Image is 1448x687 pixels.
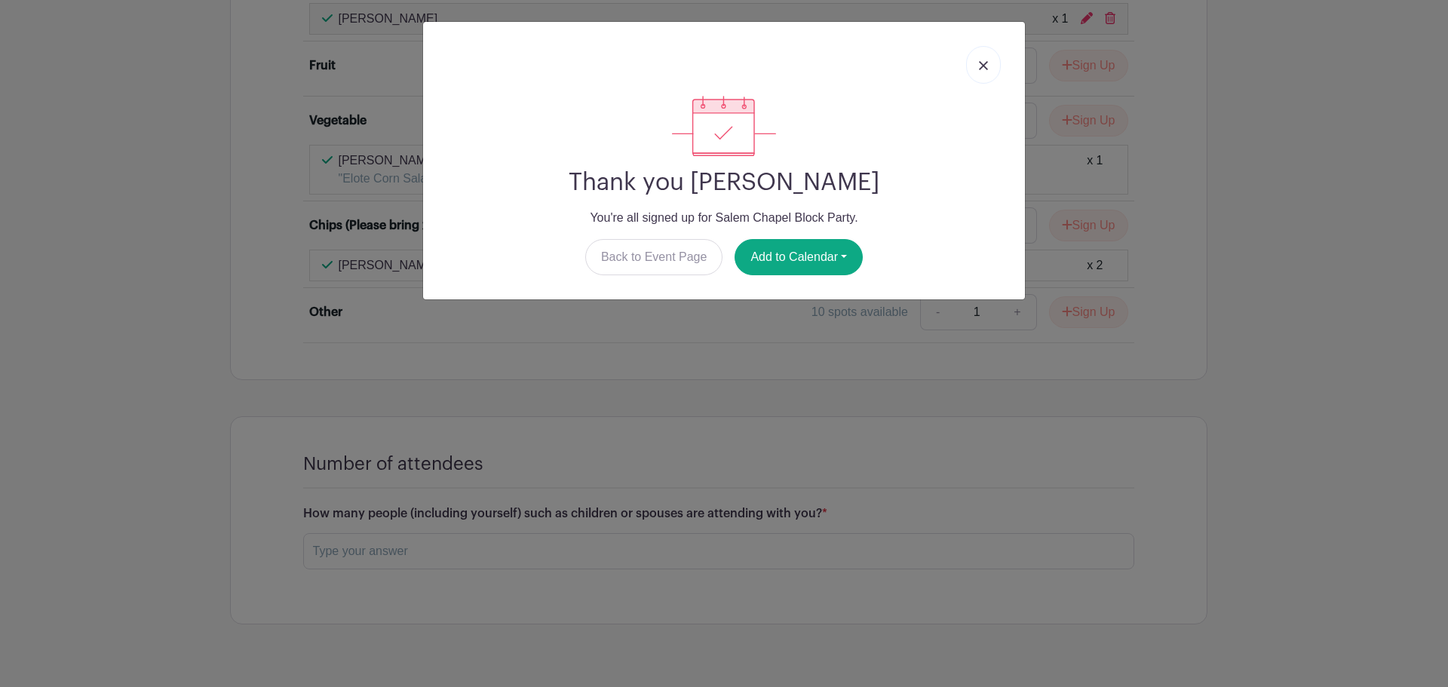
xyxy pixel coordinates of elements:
[435,168,1013,197] h2: Thank you [PERSON_NAME]
[735,239,863,275] button: Add to Calendar
[435,209,1013,227] p: You're all signed up for Salem Chapel Block Party.
[672,96,776,156] img: signup_complete-c468d5dda3e2740ee63a24cb0ba0d3ce5d8a4ecd24259e683200fb1569d990c8.svg
[585,239,723,275] a: Back to Event Page
[979,61,988,70] img: close_button-5f87c8562297e5c2d7936805f587ecaba9071eb48480494691a3f1689db116b3.svg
